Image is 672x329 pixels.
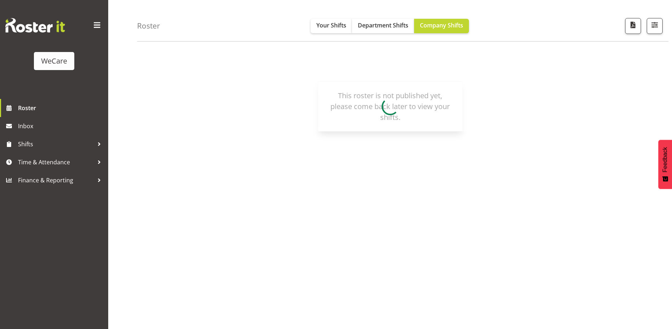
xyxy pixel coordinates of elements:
span: Finance & Reporting [18,175,94,186]
img: Rosterit website logo [5,18,65,33]
button: Your Shifts [311,19,352,33]
span: Shifts [18,139,94,150]
span: Department Shifts [358,21,408,29]
span: Time & Attendance [18,157,94,168]
button: Feedback - Show survey [658,140,672,189]
span: Roster [18,103,105,113]
h4: Roster [137,22,160,30]
span: Feedback [662,147,668,172]
button: Filter Shifts [647,18,663,34]
button: Download a PDF of the roster according to the set date range. [625,18,641,34]
span: Your Shifts [316,21,346,29]
button: Department Shifts [352,19,414,33]
span: Company Shifts [420,21,463,29]
div: WeCare [41,56,67,66]
button: Company Shifts [414,19,469,33]
span: Inbox [18,121,105,131]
